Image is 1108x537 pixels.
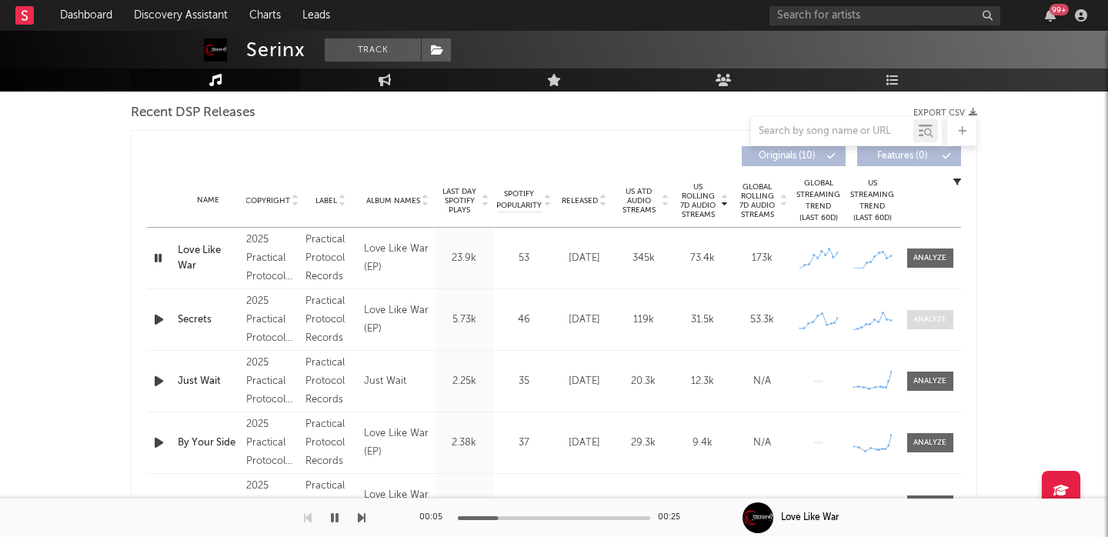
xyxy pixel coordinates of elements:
[781,511,839,525] div: Love Like War
[658,509,689,527] div: 00:25
[677,312,729,328] div: 31.5k
[742,146,846,166] button: Originals(10)
[867,152,938,161] span: Features ( 0 )
[246,231,297,286] div: 2025 Practical Protocol Records
[618,187,660,215] span: US ATD Audio Streams
[849,178,896,224] div: US Streaming Trend (Last 60D)
[677,182,719,219] span: US Rolling 7D Audio Streams
[736,374,788,389] div: N/A
[439,435,489,451] div: 2.38k
[305,354,356,409] div: Practical Protocol Records
[677,374,729,389] div: 12.3k
[439,497,489,512] div: 2.52k
[497,374,551,389] div: 35
[246,477,297,532] div: 2025 Practical Protocol Records
[305,231,356,286] div: Practical Protocol Records
[497,435,551,451] div: 37
[439,187,480,215] span: Last Day Spotify Plays
[439,374,489,389] div: 2.25k
[178,374,239,389] a: Just Wait
[178,195,239,206] div: Name
[751,125,913,138] input: Search by song name or URL
[131,104,255,122] span: Recent DSP Releases
[178,435,239,451] a: By Your Side
[796,178,842,224] div: Global Streaming Trend (Last 60D)
[364,240,432,277] div: Love Like War (EP)
[246,292,297,348] div: 2025 Practical Protocol Records
[246,415,297,471] div: 2025 Practical Protocol Records
[559,435,610,451] div: [DATE]
[677,435,729,451] div: 9.4k
[439,251,489,266] div: 23.9k
[559,497,610,512] div: [DATE]
[677,497,729,512] div: 8.66k
[618,497,669,512] div: 35.5k
[736,435,788,451] div: N/A
[618,251,669,266] div: 345k
[497,312,551,328] div: 46
[857,146,961,166] button: Features(0)
[178,243,239,273] a: Love Like War
[305,415,356,471] div: Practical Protocol Records
[736,251,788,266] div: 173k
[305,292,356,348] div: Practical Protocol Records
[677,251,729,266] div: 73.4k
[419,509,450,527] div: 00:05
[1050,4,1069,15] div: 99 +
[618,312,669,328] div: 119k
[305,477,356,532] div: Practical Protocol Records
[178,312,239,328] a: Secrets
[496,188,542,212] span: Spotify Popularity
[246,354,297,409] div: 2025 Practical Protocol Records
[769,6,1000,25] input: Search for artists
[366,196,420,205] span: Album Names
[364,372,406,391] div: Just Wait
[178,497,239,512] a: Hear Me Out
[618,435,669,451] div: 29.3k
[245,196,290,205] span: Copyright
[559,374,610,389] div: [DATE]
[364,486,432,523] div: Love Like War (EP)
[618,374,669,389] div: 20.3k
[439,312,489,328] div: 5.73k
[752,152,823,161] span: Originals ( 10 )
[736,182,779,219] span: Global Rolling 7D Audio Streams
[559,251,610,266] div: [DATE]
[562,196,598,205] span: Released
[1045,9,1056,22] button: 99+
[246,38,305,62] div: Serinx
[325,38,421,62] button: Track
[736,312,788,328] div: 53.3k
[364,425,432,462] div: Love Like War (EP)
[315,196,337,205] span: Label
[497,251,551,266] div: 53
[497,497,551,512] div: 40
[559,312,610,328] div: [DATE]
[736,497,788,512] div: N/A
[913,108,977,118] button: Export CSV
[364,302,432,339] div: Love Like War (EP)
